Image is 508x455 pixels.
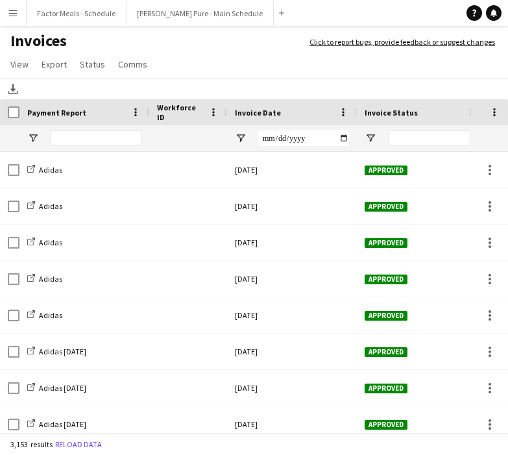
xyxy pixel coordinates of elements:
span: Payment Report [27,108,86,117]
a: Adidas [DATE] [27,383,86,393]
div: [DATE] [227,370,357,406]
a: Click to report bugs, provide feedback or suggest changes [309,36,495,48]
span: Adidas [DATE] [39,419,86,429]
span: View [10,58,29,70]
span: Adidas [39,274,62,284]
span: Invoice Status [365,108,418,117]
span: Approved [365,420,407,430]
button: Open Filter Menu [27,132,39,144]
span: Approved [365,202,407,212]
a: View [5,56,34,73]
button: Factor Meals - Schedule [27,1,127,26]
button: Reload data [53,437,104,452]
div: [DATE] [227,188,357,224]
span: Export [42,58,67,70]
span: Workforce ID [157,103,204,122]
div: [DATE] [227,152,357,188]
a: Export [36,56,72,73]
button: Open Filter Menu [365,132,376,144]
a: Adidas [27,310,62,320]
input: Invoice Date Filter Input [258,130,349,146]
input: Payment Report Filter Input [51,130,141,146]
a: Status [75,56,110,73]
div: [DATE] [227,334,357,369]
span: Adidas [DATE] [39,347,86,356]
div: [DATE] [227,261,357,297]
span: Approved [365,238,407,248]
a: Adidas [27,238,62,247]
a: Adidas [27,201,62,211]
span: Adidas [39,238,62,247]
span: Approved [365,166,407,175]
div: [DATE] [227,406,357,442]
a: Comms [113,56,152,73]
a: Adidas [DATE] [27,347,86,356]
span: Adidas [39,310,62,320]
span: Approved [365,384,407,393]
div: [DATE] [227,225,357,260]
span: Adidas [39,201,62,211]
span: Status [80,58,105,70]
a: Adidas [27,274,62,284]
span: Approved [365,311,407,321]
span: Adidas [DATE] [39,383,86,393]
button: Open Filter Menu [235,132,247,144]
span: Comms [118,58,147,70]
a: Adidas [27,165,62,175]
span: Invoice Date [235,108,281,117]
input: Invoice Status Filter Input [388,130,479,146]
button: [PERSON_NAME] Pure - Main Schedule [127,1,274,26]
span: Approved [365,275,407,284]
a: Adidas [DATE] [27,419,86,429]
app-action-btn: Download [5,81,21,97]
span: Adidas [39,165,62,175]
span: Approved [365,347,407,357]
div: [DATE] [227,297,357,333]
